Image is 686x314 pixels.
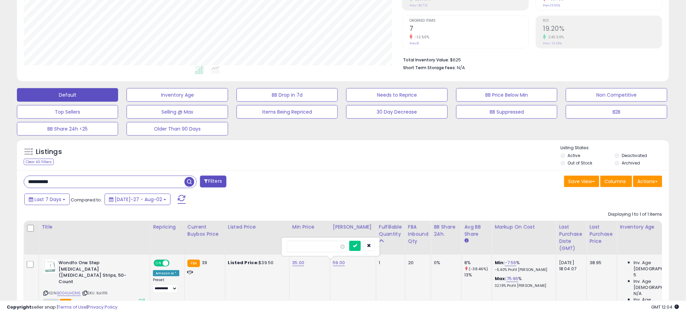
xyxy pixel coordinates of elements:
button: [DATE]-27 - Aug-02 [105,194,171,205]
div: 0% [434,260,456,266]
div: Last Purchase Price [590,223,614,245]
button: Columns [600,176,632,187]
div: Title [42,223,147,231]
div: Preset: [153,278,179,293]
small: (-38.46%) [469,266,488,272]
div: 8% [464,260,492,266]
span: [DATE]-27 - Aug-02 [115,196,162,203]
b: Listed Price: [228,259,259,266]
div: Current Buybox Price [187,223,222,238]
div: Amazon AI * [153,270,179,276]
button: BB Share 24h <25 [17,122,118,136]
span: N/A [457,64,465,71]
span: 2025-08-11 12:04 GMT [651,304,679,310]
small: Avg BB Share. [464,238,468,244]
p: -5.40% Profit [PERSON_NAME] [495,268,551,272]
a: Terms of Use [58,304,87,310]
button: BB Price Below Min [456,88,557,102]
b: Total Inventory Value: [403,57,449,63]
div: Displaying 1 to 1 of 1 items [608,211,662,218]
div: 1 [379,260,400,266]
button: B2B [566,105,667,119]
span: | SKU: Koli116 [82,290,108,296]
div: % [495,260,551,272]
label: Archived [622,160,640,166]
span: ROI [543,19,662,23]
div: seller snap | | [7,304,117,311]
a: 75.96 [507,275,518,282]
button: Non Competitive [566,88,667,102]
button: Top Sellers [17,105,118,119]
th: The percentage added to the cost of goods (COGS) that forms the calculator for Min & Max prices. [492,221,556,255]
small: Prev: 8 [410,41,419,45]
span: Last 7 Days [35,196,61,203]
div: Markup on Cost [495,223,553,231]
small: 240.56% [546,35,565,40]
a: B004IJHDN6 [57,290,81,296]
button: Selling @ Max [127,105,228,119]
p: 32.19% Profit [PERSON_NAME] [495,283,551,288]
span: N/A [634,291,642,297]
b: Min: [495,259,505,266]
button: Needs to Reprice [346,88,447,102]
button: 30 Day Decrease [346,105,447,119]
span: FBA [60,299,71,305]
span: Ordered Items [410,19,528,23]
div: Listed Price [228,223,287,231]
span: 5 [634,272,636,278]
div: $39.50 [228,260,284,266]
img: 31WvdylxG8L._SL40_.jpg [43,260,57,273]
div: 20 [408,260,426,266]
a: 35.00 [292,259,305,266]
h5: Listings [36,147,62,157]
div: Min Price [292,223,327,231]
button: Inventory Age [127,88,228,102]
button: Actions [633,176,662,187]
span: 39 [202,259,207,266]
div: % [495,276,551,288]
small: -12.50% [413,35,429,40]
b: Max: [495,275,507,282]
div: Repricing [153,223,182,231]
div: Last Purchase Date (GMT) [559,223,584,252]
button: Save View [564,176,599,187]
li: $625 [403,55,657,63]
span: Columns [605,178,626,185]
a: Privacy Policy [88,304,117,310]
a: -7.56 [505,259,516,266]
span: All listings currently available for purchase on Amazon [43,299,59,305]
b: Short Term Storage Fees: [403,65,456,71]
div: 38.95 [590,260,612,266]
h2: 7 [410,25,528,34]
strong: Copyright [7,304,31,310]
button: Last 7 Days [24,194,70,205]
div: BB Share 24h. [434,223,459,238]
button: BB Drop in 7d [237,88,338,102]
div: Avg BB Share [464,223,489,238]
small: Prev: 13.00% [543,3,560,7]
div: [DATE] 18:04:07 [559,260,581,272]
button: Older Than 90 Days [127,122,228,136]
div: Clear All Filters [24,159,54,165]
button: Default [17,88,118,102]
div: [PERSON_NAME] [333,223,373,231]
span: OFF [169,260,179,266]
label: Deactivated [622,153,647,158]
button: Filters [200,176,226,188]
b: Wondfo One Step [MEDICAL_DATA] ([MEDICAL_DATA] Strips, 50-Count [59,260,141,287]
span: Compared to: [71,197,102,203]
div: Fulfillable Quantity [379,223,402,238]
p: Listing States: [561,145,669,151]
small: Prev: -13.66% [543,41,562,45]
h2: 19.20% [543,25,662,34]
button: BB Suppressed [456,105,557,119]
div: 13% [464,272,492,278]
small: FBA [187,260,200,267]
div: FBA inbound Qty [408,223,428,245]
button: Items Being Repriced [237,105,338,119]
a: 59.00 [333,259,345,266]
label: Out of Stock [568,160,593,166]
small: Prev: -$27.31 [410,3,427,7]
label: Active [568,153,580,158]
span: ON [154,260,163,266]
